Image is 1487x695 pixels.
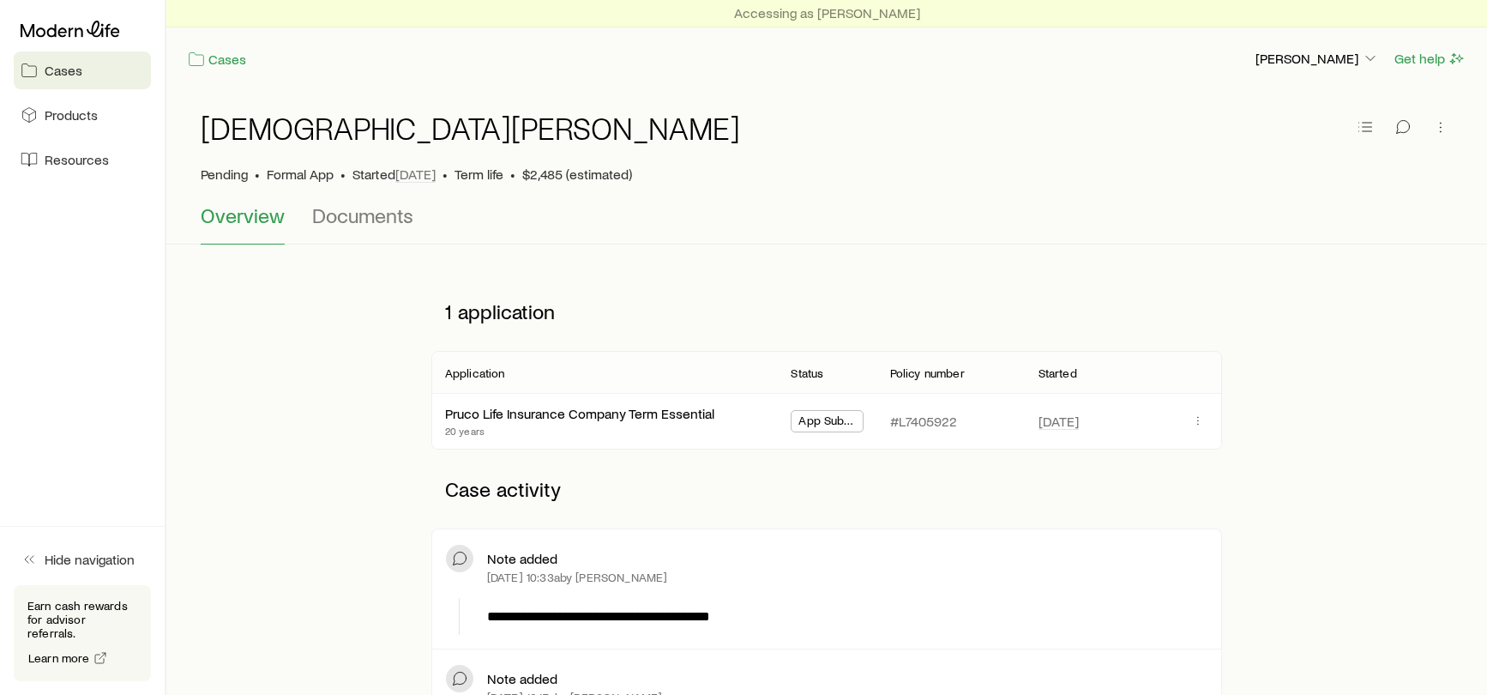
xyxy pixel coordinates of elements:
[14,96,151,134] a: Products
[27,599,137,640] p: Earn cash rewards for advisor referrals.
[487,550,557,567] p: Note added
[14,585,151,681] div: Earn cash rewards for advisor referrals.Learn more
[445,405,714,423] div: Pruco Life Insurance Company Term Essential
[45,551,135,568] span: Hide navigation
[487,670,557,687] p: Note added
[45,62,82,79] span: Cases
[445,366,505,380] p: Application
[487,571,668,584] p: [DATE] 10:33a by [PERSON_NAME]
[445,424,714,438] p: 20 years
[45,106,98,124] span: Products
[431,463,1223,515] p: Case activity
[1255,49,1380,69] button: [PERSON_NAME]
[201,203,1453,245] div: Case details tabs
[1394,49,1466,69] button: Get help
[395,166,436,183] span: [DATE]
[1255,50,1379,67] p: [PERSON_NAME]
[28,652,90,664] span: Learn more
[442,166,448,183] span: •
[431,286,1223,337] p: 1 application
[312,203,413,227] span: Documents
[1038,366,1077,380] p: Started
[1038,413,1079,430] span: [DATE]
[798,414,855,432] span: App Submitted
[352,166,436,183] p: Started
[201,166,248,183] p: Pending
[522,166,632,183] span: $2,485 (estimated)
[890,413,957,430] p: #L7405922
[201,111,740,145] h1: [DEMOGRAPHIC_DATA][PERSON_NAME]
[14,541,151,578] button: Hide navigation
[255,166,260,183] span: •
[890,366,965,380] p: Policy number
[14,141,151,178] a: Resources
[510,166,515,183] span: •
[267,166,334,183] span: Formal App
[201,203,285,227] span: Overview
[445,405,714,421] a: Pruco Life Insurance Company Term Essential
[187,50,247,69] a: Cases
[455,166,503,183] span: Term life
[340,166,346,183] span: •
[791,366,823,380] p: Status
[14,51,151,89] a: Cases
[734,4,920,21] p: Accessing as [PERSON_NAME]
[45,151,109,168] span: Resources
